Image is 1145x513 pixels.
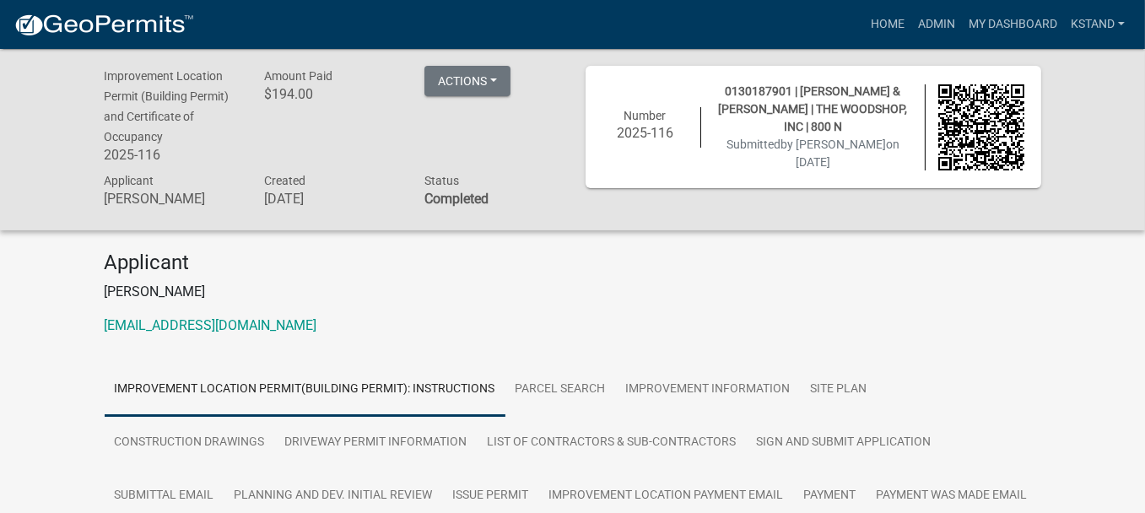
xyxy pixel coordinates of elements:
a: Site Plan [801,363,878,417]
a: Improvement Location Permit(Building Permit): Instructions [105,363,505,417]
span: Applicant [105,174,154,187]
a: kstand [1064,8,1131,40]
a: Parcel search [505,363,616,417]
a: Construction Drawings [105,416,275,470]
button: Actions [424,66,510,96]
span: Amount Paid [264,69,332,83]
span: Submitted on [DATE] [726,138,899,169]
h6: 2025-116 [105,147,240,163]
a: Admin [911,8,962,40]
a: Improvement Information [616,363,801,417]
a: List of Contractors & Sub-Contractors [478,416,747,470]
a: My Dashboard [962,8,1064,40]
a: Sign and Submit Application [747,416,942,470]
span: Number [624,109,666,122]
span: Created [264,174,305,187]
strong: Completed [424,191,489,207]
p: [PERSON_NAME] [105,282,1041,302]
a: Driveway Permit Information [275,416,478,470]
h6: $194.00 [264,86,399,102]
a: [EMAIL_ADDRESS][DOMAIN_NAME] [105,317,317,333]
a: Home [864,8,911,40]
h4: Applicant [105,251,1041,275]
img: QR code [938,84,1024,170]
h6: 2025-116 [602,125,689,141]
h6: [PERSON_NAME] [105,191,240,207]
span: Improvement Location Permit (Building Permit) and Certificate of Occupancy [105,69,230,143]
h6: [DATE] [264,191,399,207]
span: by [PERSON_NAME] [780,138,886,151]
span: Status [424,174,459,187]
span: 0130187901 | [PERSON_NAME] & [PERSON_NAME] | THE WOODSHOP, INC | 800 N [719,84,908,133]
